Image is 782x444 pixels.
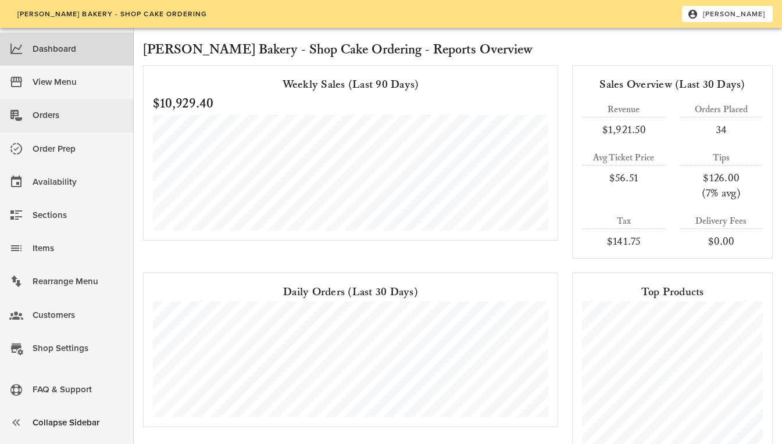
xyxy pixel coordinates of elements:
[16,10,207,18] span: [PERSON_NAME] Bakery - Shop Cake Ordering
[143,40,773,60] h2: [PERSON_NAME] Bakery - Shop Cake Ordering - Reports Overview
[33,173,124,192] div: Availability
[680,103,763,117] div: Orders Placed
[680,170,763,200] div: $126.00 (7% avg)
[582,151,666,165] div: Avg Ticket Price
[33,413,124,432] div: Collapse Sidebar
[582,170,666,185] div: $56.51
[9,6,215,22] a: [PERSON_NAME] Bakery - Shop Cake Ordering
[33,380,124,399] div: FAQ & Support
[682,6,773,22] button: [PERSON_NAME]
[33,206,124,225] div: Sections
[153,94,548,114] h2: $10,929.40
[680,151,763,165] div: Tips
[582,282,763,301] div: Top Products
[582,214,666,228] div: Tax
[33,106,124,125] div: Orders
[33,239,124,258] div: Items
[33,306,124,325] div: Customers
[582,75,763,94] div: Sales Overview (Last 30 Days)
[582,234,666,249] div: $141.75
[690,9,766,19] span: [PERSON_NAME]
[153,75,548,94] div: Weekly Sales (Last 90 Days)
[582,122,666,137] div: $1,921.50
[33,272,124,291] div: Rearrange Menu
[33,40,124,59] div: Dashboard
[153,282,548,301] div: Daily Orders (Last 30 Days)
[33,339,124,358] div: Shop Settings
[680,122,763,137] div: 34
[680,214,763,228] div: Delivery Fees
[582,103,666,117] div: Revenue
[33,139,124,159] div: Order Prep
[33,73,124,92] div: View Menu
[680,234,763,249] div: $0.00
